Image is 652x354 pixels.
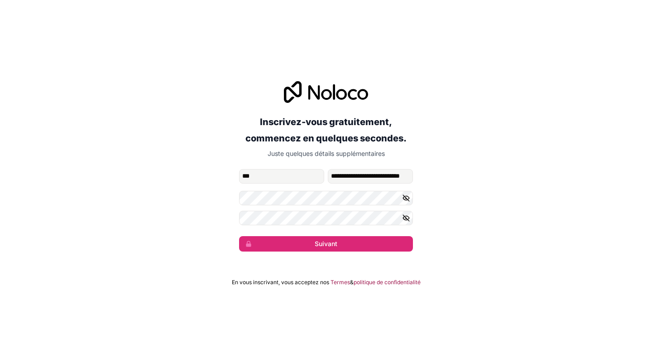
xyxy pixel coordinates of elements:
input: Confirmez le mot de passe [239,211,413,225]
font: En vous inscrivant, vous acceptez nos [232,279,329,286]
font: & [350,279,354,286]
font: politique de confidentialité [354,279,421,286]
input: Mot de passe [239,191,413,205]
font: Suivant [315,240,337,247]
font: Inscrivez-vous gratuitement, commencez en quelques secondes. [245,116,407,144]
input: prénom [239,169,324,184]
a: politique de confidentialité [354,279,421,286]
input: nom de famille [328,169,413,184]
a: Termes [331,279,350,286]
font: Juste quelques détails supplémentaires [268,150,385,157]
button: Suivant [239,236,413,252]
font: Termes [331,279,350,286]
